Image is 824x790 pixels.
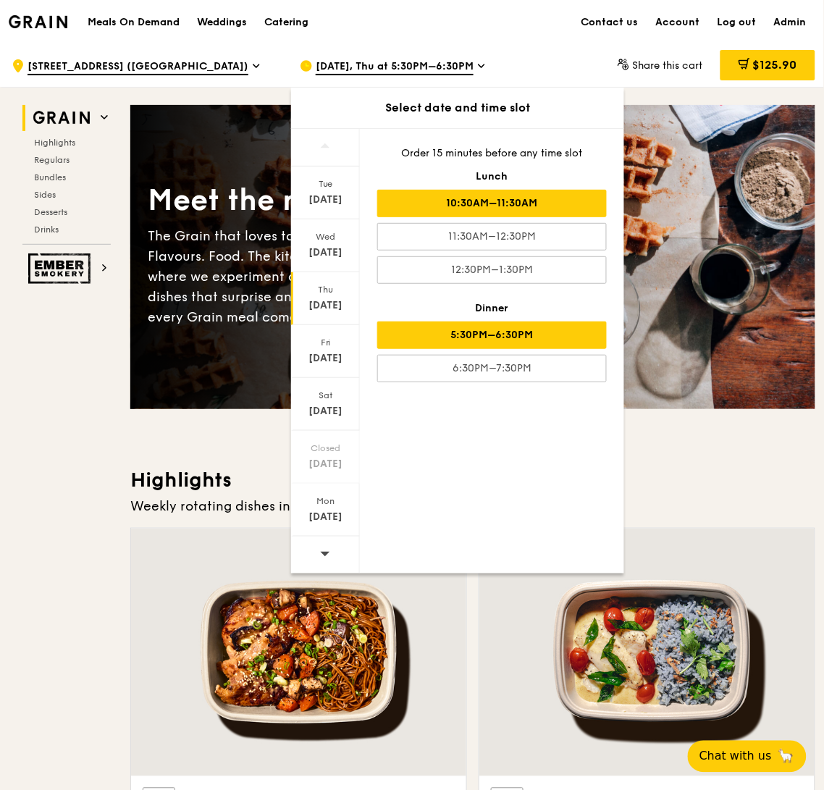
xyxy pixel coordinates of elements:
span: [STREET_ADDRESS] ([GEOGRAPHIC_DATA]) [28,59,248,75]
span: Drinks [34,224,59,235]
div: [DATE] [293,245,358,260]
img: Ember Smokery web logo [28,253,95,284]
div: Meet the new Grain [148,181,473,220]
a: Contact us [573,1,647,44]
span: Regulars [34,155,70,165]
div: 12:30PM–1:30PM [377,256,607,284]
div: Wed [293,231,358,243]
div: [DATE] [293,404,358,419]
img: Grain web logo [28,105,95,131]
div: Tue [293,178,358,190]
div: Closed [293,442,358,454]
span: $125.90 [753,58,797,72]
div: [DATE] [293,457,358,471]
a: Catering [256,1,318,44]
div: 11:30AM–12:30PM [377,223,607,251]
span: Highlights [34,138,75,148]
a: Log out [709,1,765,44]
div: Weekly rotating dishes inspired by flavours from around the world. [130,496,815,516]
span: Chat with us [699,748,772,765]
div: [DATE] [293,298,358,313]
span: 🦙 [778,748,795,765]
div: Weddings [197,1,247,44]
div: 10:30AM–11:30AM [377,190,607,217]
div: Dinner [377,301,607,316]
h1: Meals On Demand [88,15,180,30]
div: Lunch [377,169,607,184]
a: Admin [765,1,815,44]
span: Desserts [34,207,67,217]
div: [DATE] [293,193,358,207]
img: Grain [9,15,67,28]
div: Fri [293,337,358,348]
div: Sat [293,390,358,401]
h3: Highlights [130,467,815,493]
button: Chat with us🦙 [688,741,807,773]
span: Bundles [34,172,66,182]
div: Select date and time slot [291,99,624,117]
div: Thu [293,284,358,295]
div: The Grain that loves to play. With ingredients. Flavours. Food. The kitchen is our happy place, w... [148,226,473,327]
div: [DATE] [293,510,358,524]
span: [DATE], Thu at 5:30PM–6:30PM [316,59,474,75]
div: 6:30PM–7:30PM [377,355,607,382]
a: Weddings [188,1,256,44]
a: Account [647,1,709,44]
div: Mon [293,495,358,507]
div: 5:30PM–6:30PM [377,322,607,349]
span: Share this cart [633,59,703,72]
div: Order 15 minutes before any time slot [377,146,607,161]
div: Catering [264,1,309,44]
span: Sides [34,190,56,200]
div: [DATE] [293,351,358,366]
